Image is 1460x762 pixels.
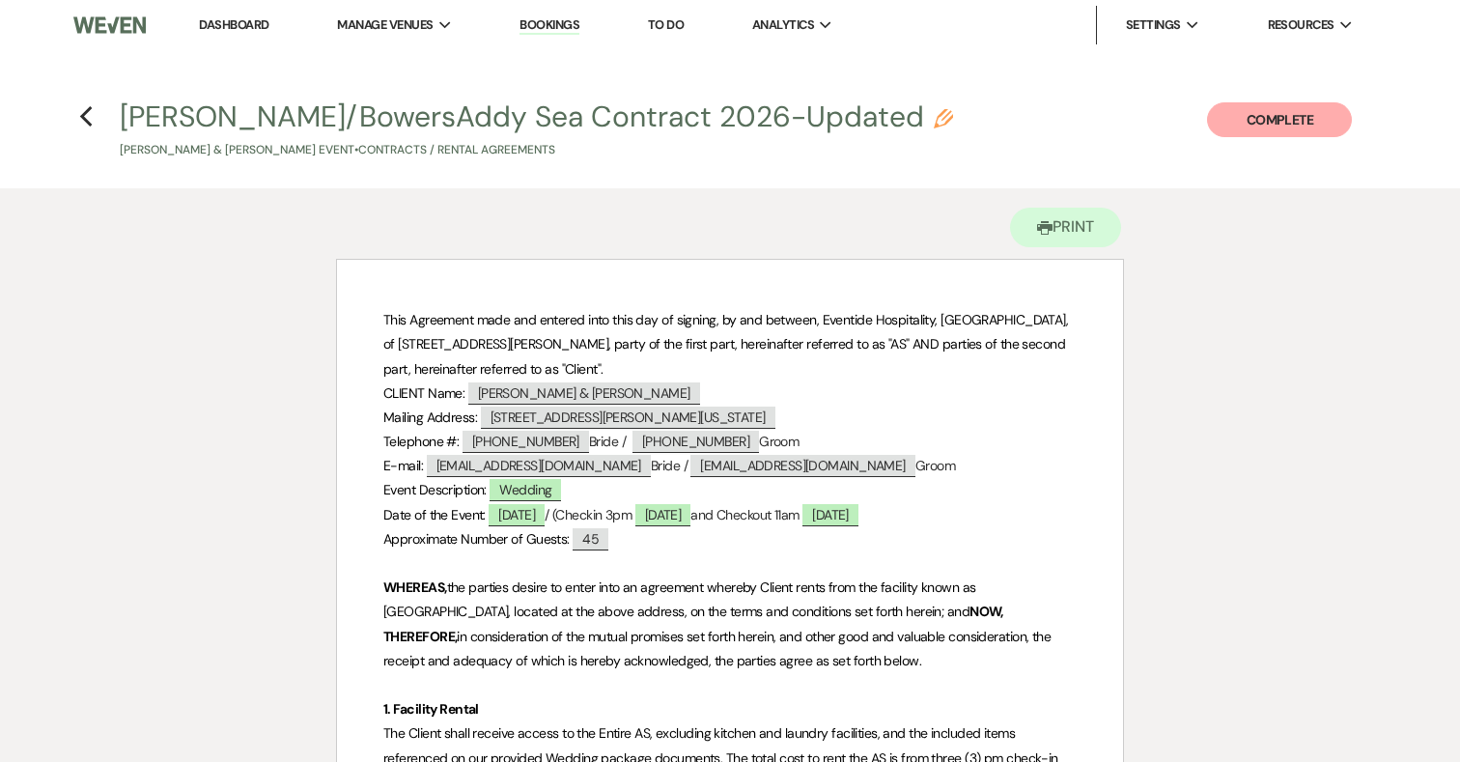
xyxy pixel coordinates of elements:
[490,479,561,501] span: Wedding
[519,16,579,35] a: Bookings
[199,16,268,33] a: Dashboard
[383,454,1077,478] p: Bride / Groom
[463,431,589,453] span: [PHONE_NUMBER]
[337,15,433,35] span: Manage Venues
[1268,15,1334,35] span: Resources
[752,15,814,35] span: Analytics
[383,603,1005,644] strong: NOW, THEREFORE,
[481,407,775,429] span: [STREET_ADDRESS][PERSON_NAME][US_STATE]
[383,579,447,596] strong: WHEREAS,
[383,628,1054,669] span: in consideration of the mutual promises set forth herein, and other good and valuable considerati...
[383,409,477,426] span: Mailing Address:
[383,579,979,620] span: the parties desire to enter into an agreement whereby Client rents from the facility known as [GE...
[383,503,1077,527] p: / (Checkin 3pm and Checkout 11am
[73,5,146,45] img: Weven Logo
[383,430,1077,454] p: Bride / Groom
[383,457,423,474] span: E-mail:
[468,382,700,405] span: [PERSON_NAME] & [PERSON_NAME]
[1126,15,1181,35] span: Settings
[383,311,1072,377] span: This Agreement made and entered into this day of signing, by and between, Eventide Hospitality, [...
[632,431,759,453] span: [PHONE_NUMBER]
[648,16,684,33] a: To Do
[120,102,953,159] button: [PERSON_NAME]/BowersAddy Sea Contract 2026-Updated[PERSON_NAME] & [PERSON_NAME] Event•Contracts /...
[1207,102,1352,137] button: Complete
[383,433,459,450] span: Telephone #:
[690,455,914,477] span: [EMAIL_ADDRESS][DOMAIN_NAME]
[802,504,858,526] span: [DATE]
[383,530,570,548] span: Approximate Number of Guests:
[383,506,486,523] span: Date of the Event:
[489,504,545,526] span: [DATE]
[383,384,464,402] span: CLIENT Name:
[1010,208,1121,247] button: Print
[120,141,953,159] p: [PERSON_NAME] & [PERSON_NAME] Event • Contracts / Rental Agreements
[573,528,608,550] span: 45
[383,481,487,498] span: Event Description:
[383,700,479,718] strong: 1. Facility Rental
[635,504,691,526] span: [DATE]
[427,455,651,477] span: [EMAIL_ADDRESS][DOMAIN_NAME]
